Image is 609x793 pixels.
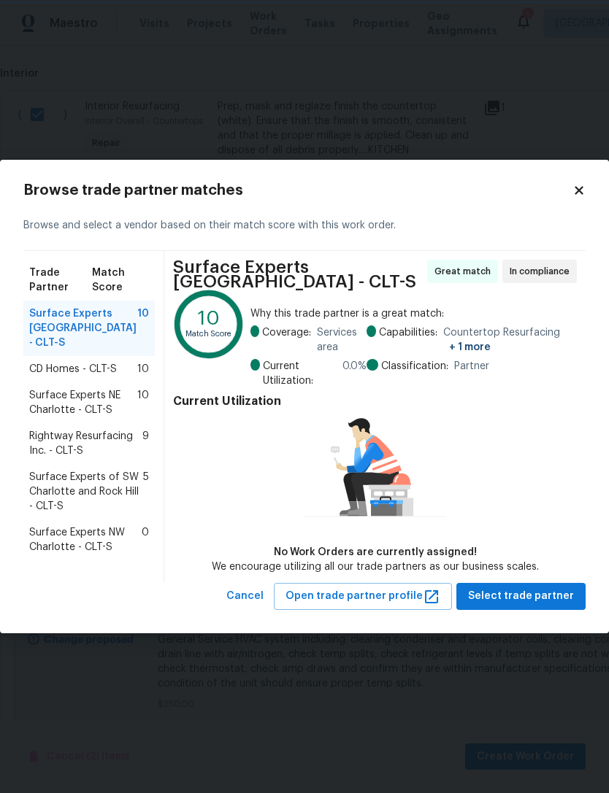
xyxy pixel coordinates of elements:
span: Capabilities: [379,325,437,355]
div: We encourage utilizing all our trade partners as our business scales. [212,560,539,574]
button: Cancel [221,583,269,610]
button: Select trade partner [456,583,586,610]
span: Partner [454,359,489,374]
span: Rightway Resurfacing Inc. - CLT-S [29,429,142,458]
span: In compliance [510,264,575,279]
span: CD Homes - CLT-S [29,362,117,376]
span: Match Score [92,266,149,295]
span: Cancel [226,587,264,606]
span: 10 [137,306,149,350]
h2: Browse trade partner matches [23,183,572,198]
span: Select trade partner [468,587,574,606]
text: Match Score [185,330,232,338]
h4: Current Utilization [173,394,577,409]
span: Open trade partner profile [286,587,440,606]
div: Browse and select a vendor based on their match score with this work order. [23,201,586,251]
span: Great match [434,264,497,279]
span: 0 [142,525,149,554]
span: Current Utilization: [263,359,337,388]
span: Trade Partner [29,266,92,295]
span: 9 [142,429,149,458]
div: No Work Orders are currently assigned! [212,545,539,560]
span: 0.0 % [342,359,367,388]
span: 5 [143,470,149,514]
span: Surface Experts NW Charlotte - CLT-S [29,525,142,554]
span: Classification: [381,359,448,374]
span: Surface Experts of SW Charlotte and Rock Hill - CLT-S [29,470,143,514]
span: + 1 more [449,342,491,352]
text: 10 [198,309,220,328]
span: Surface Experts [GEOGRAPHIC_DATA] - CLT-S [29,306,137,350]
span: Why this trade partner is a great match: [250,306,577,321]
span: Countertop Resurfacing [443,325,577,355]
span: 10 [137,362,149,376]
button: Open trade partner profile [274,583,452,610]
span: Services area [317,325,367,355]
span: Coverage: [262,325,311,355]
span: Surface Experts NE Charlotte - CLT-S [29,388,137,417]
span: 10 [137,388,149,417]
span: Surface Experts [GEOGRAPHIC_DATA] - CLT-S [173,260,423,289]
